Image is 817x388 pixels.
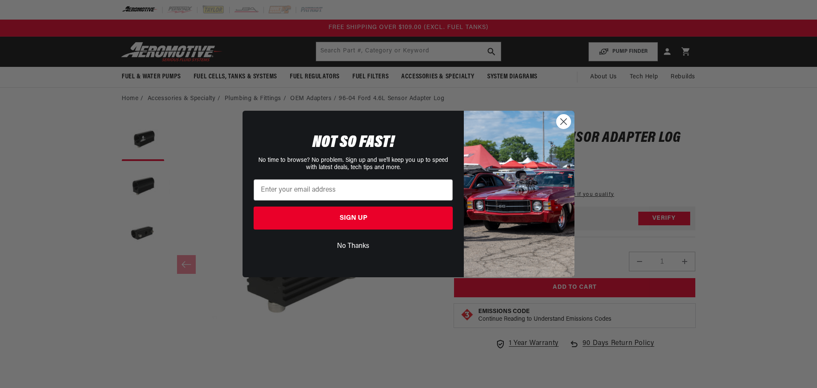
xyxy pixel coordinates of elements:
span: NOT SO FAST! [312,134,394,151]
img: 85cdd541-2605-488b-b08c-a5ee7b438a35.jpeg [464,111,574,277]
span: No time to browse? No problem. Sign up and we'll keep you up to speed with latest deals, tech tip... [258,157,448,171]
button: Close dialog [556,114,571,129]
button: No Thanks [254,238,453,254]
button: SIGN UP [254,207,453,230]
input: Enter your email address [254,179,453,201]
